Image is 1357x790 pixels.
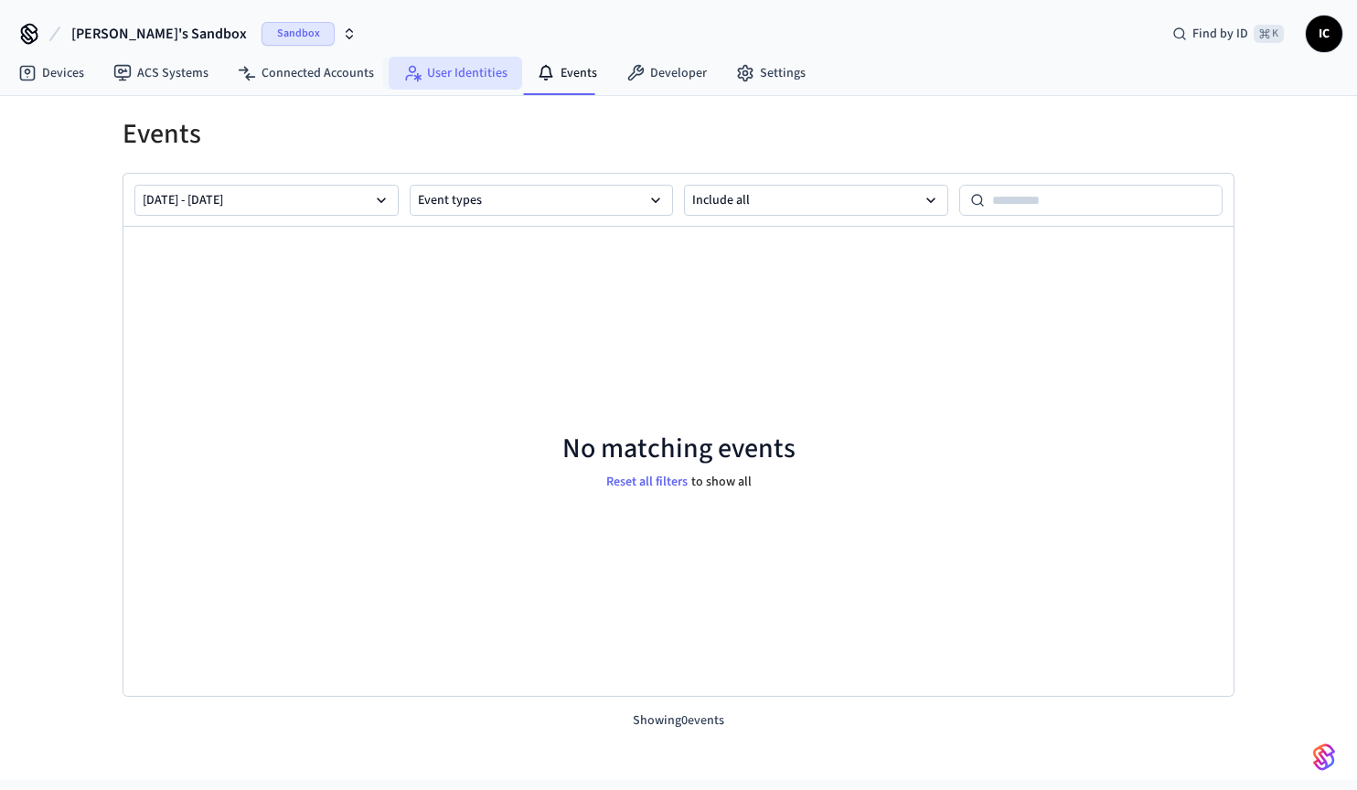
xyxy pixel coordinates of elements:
button: Include all [684,185,948,216]
span: Find by ID [1192,25,1248,43]
span: ⌘ K [1254,25,1284,43]
span: IC [1308,17,1341,50]
a: Events [522,57,612,90]
a: Devices [4,57,99,90]
a: User Identities [389,57,522,90]
p: Showing 0 events [123,711,1234,731]
p: No matching events [562,432,796,465]
a: Connected Accounts [223,57,389,90]
div: Find by ID⌘ K [1158,17,1298,50]
span: Sandbox [262,22,335,46]
button: [DATE] - [DATE] [134,185,399,216]
img: SeamLogoGradient.69752ec5.svg [1313,742,1335,772]
p: to show all [691,473,752,492]
span: [PERSON_NAME]'s Sandbox [71,23,247,45]
a: Developer [612,57,721,90]
a: Settings [721,57,820,90]
a: ACS Systems [99,57,223,90]
button: Event types [410,185,674,216]
button: Reset all filters [603,469,691,496]
button: IC [1306,16,1342,52]
h1: Events [123,118,1234,151]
